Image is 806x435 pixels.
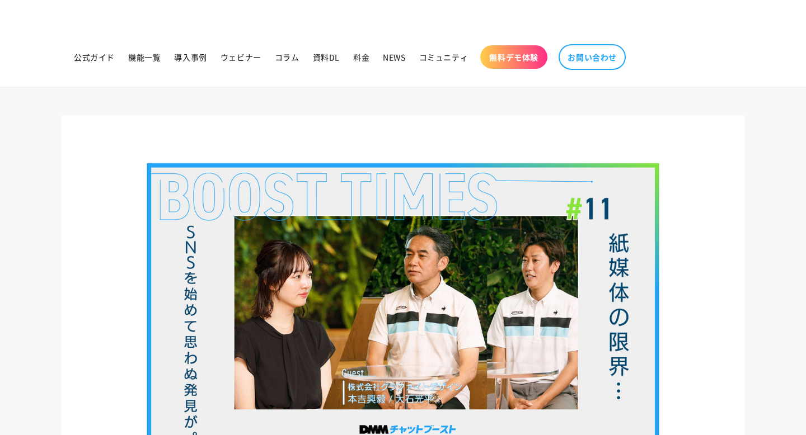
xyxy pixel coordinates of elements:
span: ウェビナー [221,52,261,62]
a: 機能一覧 [121,45,167,69]
a: NEWS [376,45,412,69]
a: 導入事例 [167,45,213,69]
span: 無料デモ体験 [489,52,538,62]
span: 機能一覧 [128,52,161,62]
a: コミュニティ [413,45,475,69]
span: NEWS [383,52,405,62]
span: 公式ガイド [74,52,115,62]
a: お問い合わせ [559,44,626,70]
a: コラム [268,45,306,69]
span: 導入事例 [174,52,207,62]
a: 無料デモ体験 [480,45,547,69]
a: 公式ガイド [67,45,121,69]
span: コミュニティ [419,52,468,62]
span: 資料DL [313,52,340,62]
a: 資料DL [306,45,346,69]
a: 料金 [346,45,376,69]
span: 料金 [353,52,369,62]
a: ウェビナー [214,45,268,69]
span: コラム [275,52,299,62]
span: お問い合わせ [568,52,617,62]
